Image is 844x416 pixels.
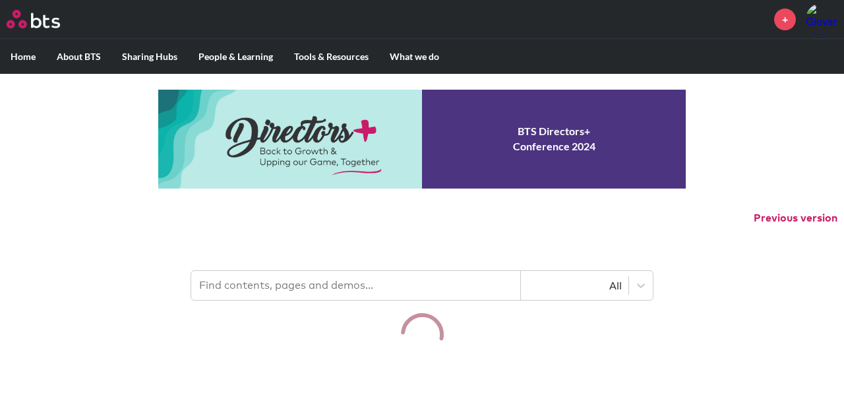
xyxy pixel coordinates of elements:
label: People & Learning [188,40,284,74]
label: Sharing Hubs [111,40,188,74]
a: Go home [7,10,84,28]
label: Tools & Resources [284,40,379,74]
img: Giovanna Liberali [806,3,837,35]
input: Find contents, pages and demos... [191,271,521,300]
a: Profile [806,3,837,35]
div: All [527,278,622,293]
label: What we do [379,40,450,74]
label: About BTS [46,40,111,74]
button: Previous version [754,211,837,225]
a: + [774,9,796,30]
a: Conference 2024 [158,90,686,189]
img: BTS Logo [7,10,60,28]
